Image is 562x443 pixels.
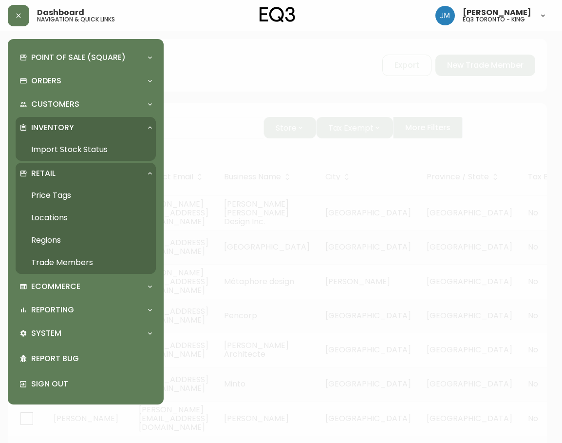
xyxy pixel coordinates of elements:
p: Report Bug [31,353,152,364]
div: Report Bug [16,346,156,371]
a: Trade Members [16,251,156,274]
a: Locations [16,207,156,229]
div: Customers [16,94,156,115]
div: Point of Sale (Square) [16,47,156,68]
div: Sign Out [16,371,156,397]
h5: navigation & quick links [37,17,115,22]
div: Ecommerce [16,276,156,297]
p: Inventory [31,122,74,133]
p: Reporting [31,305,74,315]
div: Inventory [16,117,156,138]
div: Reporting [16,299,156,321]
p: Orders [31,76,61,86]
a: Regions [16,229,156,251]
div: Orders [16,70,156,92]
h5: eq3 toronto - king [463,17,525,22]
a: Price Tags [16,184,156,207]
a: Import Stock Status [16,138,156,161]
p: Customers [31,99,79,110]
p: Sign Out [31,379,152,389]
div: System [16,323,156,344]
span: [PERSON_NAME] [463,9,531,17]
div: Retail [16,163,156,184]
span: Dashboard [37,9,84,17]
p: Retail [31,168,56,179]
img: b88646003a19a9f750de19192e969c24 [435,6,455,25]
p: System [31,328,61,339]
img: logo [260,7,296,22]
p: Point of Sale (Square) [31,52,126,63]
p: Ecommerce [31,281,80,292]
